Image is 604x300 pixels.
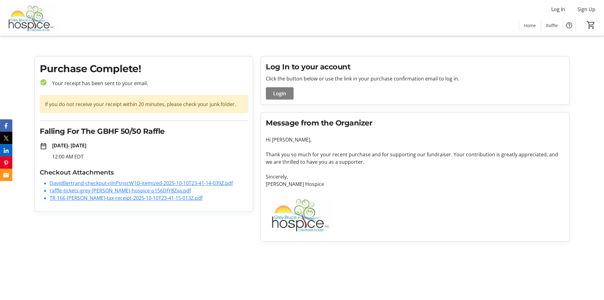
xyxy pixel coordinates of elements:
a: raffle-tickets-grey-[PERSON_NAME]-hospice-o156DFr8Zxa.pdf [50,187,191,194]
h2: Log In to your account [266,61,564,72]
a: Home [519,20,541,31]
p: [PERSON_NAME] Hospice [266,180,564,188]
h1: Purchase Complete! [40,61,248,76]
button: Sign Up [573,4,600,14]
p: Hi [PERSON_NAME], [266,136,564,143]
span: Home [524,22,536,29]
p: 12:00 AM EDT [52,153,248,160]
span: Raffle [546,22,558,29]
p: Click the button below or use the link in your purchase confirmation email to log in. [266,75,564,82]
p: Sincerely, [266,173,564,180]
span: Login [273,90,286,97]
p: Thank you so much for your recent purchase and for supporting our fundraiser. Your contribution i... [266,151,564,166]
p: Your receipt has been sent to your email. [47,80,248,87]
div: If you do not receive your receipt within 20 minutes, please check your junk folder. [40,95,248,113]
mat-icon: check_circle [40,79,47,86]
button: Cart [586,19,597,31]
mat-icon: date_range [40,142,47,150]
button: Login [266,87,294,100]
a: Raffle [541,20,563,31]
a: TR-166-[PERSON_NAME]-tax-receipt-2025-10-10T23-41-15-013Z.pdf [50,195,203,201]
img: Grey Bruce Hospice's Logo [4,2,59,33]
img: Grey Bruce Hospice logo [266,195,335,234]
a: DavidBertrand-checkout-nJnPsnscW1O-itemized-2025-10-10T23-41-14-039Z.pdf [50,180,233,187]
button: Log In [546,4,570,14]
span: Log In [551,6,565,13]
button: Help [563,19,575,31]
strong: [DATE] - [DATE] [52,142,86,149]
h2: Falling For The GBHF 50/50 Raffle [40,126,248,137]
h2: Message from the Organizer [266,117,564,129]
h3: Checkout Attachments [40,168,248,177]
span: Sign Up [577,6,595,13]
